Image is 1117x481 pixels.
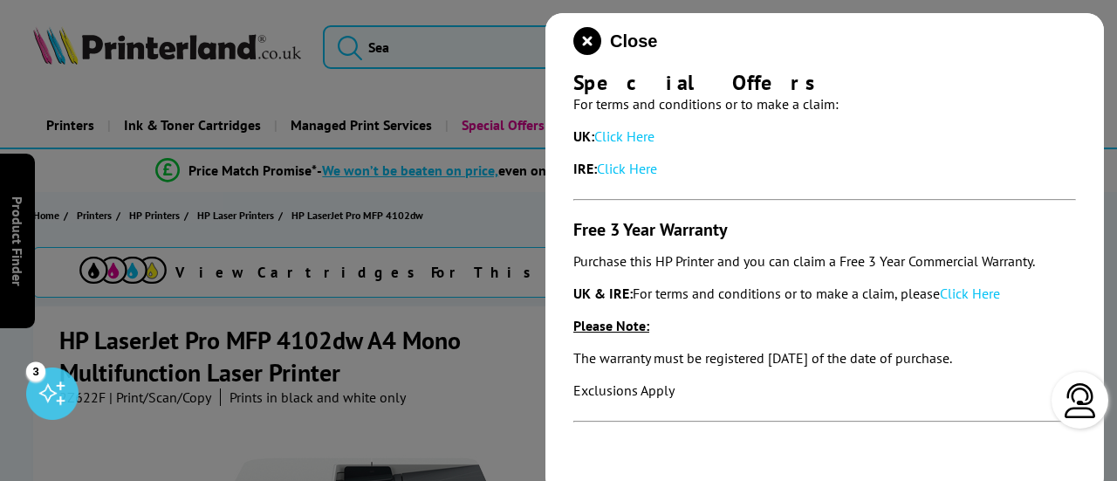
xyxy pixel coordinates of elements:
[573,285,633,302] strong: UK & IRE:
[573,218,1076,241] h3: Free 3 Year Warranty
[594,127,654,145] a: Click Here
[573,250,1076,273] p: Purchase this HP Printer and you can claim a Free 3 Year Commercial Warranty.
[573,349,952,367] em: The warranty must be registered [DATE] of the date of purchase.
[26,361,45,381] div: 3
[940,285,1000,302] a: Click Here
[573,127,594,145] strong: UK:
[573,27,657,55] button: close modal
[573,160,597,177] strong: IRE:
[573,69,1076,96] div: Special Offers
[1063,383,1098,418] img: user-headset-light.svg
[573,282,1076,306] p: For terms and conditions or to make a claim, please
[597,160,657,177] a: Click Here
[573,93,1076,116] p: For terms and conditions or to make a claim:
[610,31,657,52] span: Close
[573,317,649,334] strong: Please Note:
[573,381,675,399] em: Exclusions Apply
